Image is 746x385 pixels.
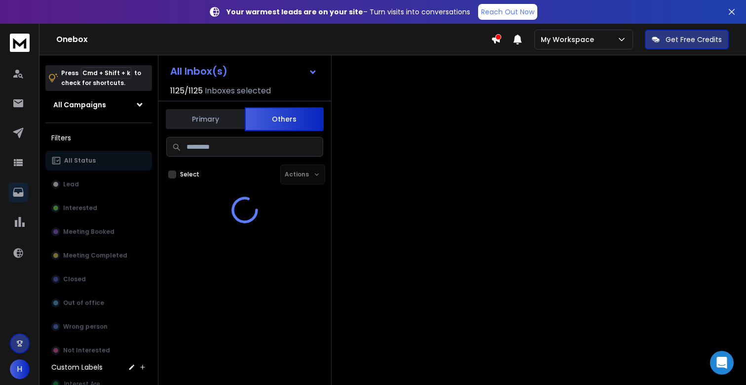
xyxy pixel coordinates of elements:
button: All Campaigns [45,95,152,115]
p: My Workspace [541,35,598,44]
h3: Filters [45,131,152,145]
button: All Inbox(s) [162,61,325,81]
button: Others [245,107,324,131]
h1: All Inbox(s) [170,66,227,76]
button: Primary [166,108,245,130]
p: Get Free Credits [666,35,722,44]
strong: Your warmest leads are on your site [226,7,363,17]
h3: Custom Labels [51,362,103,372]
span: 1125 / 1125 [170,85,203,97]
img: logo [10,34,30,52]
h3: Inboxes selected [205,85,271,97]
h1: All Campaigns [53,100,106,110]
div: Open Intercom Messenger [710,351,734,375]
p: Press to check for shortcuts. [61,68,141,88]
button: H [10,359,30,379]
h1: Onebox [56,34,491,45]
span: Cmd + Shift + k [81,67,132,79]
a: Reach Out Now [478,4,537,20]
label: Select [180,171,199,178]
button: Get Free Credits [645,30,729,49]
p: Reach Out Now [481,7,534,17]
p: – Turn visits into conversations [226,7,470,17]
